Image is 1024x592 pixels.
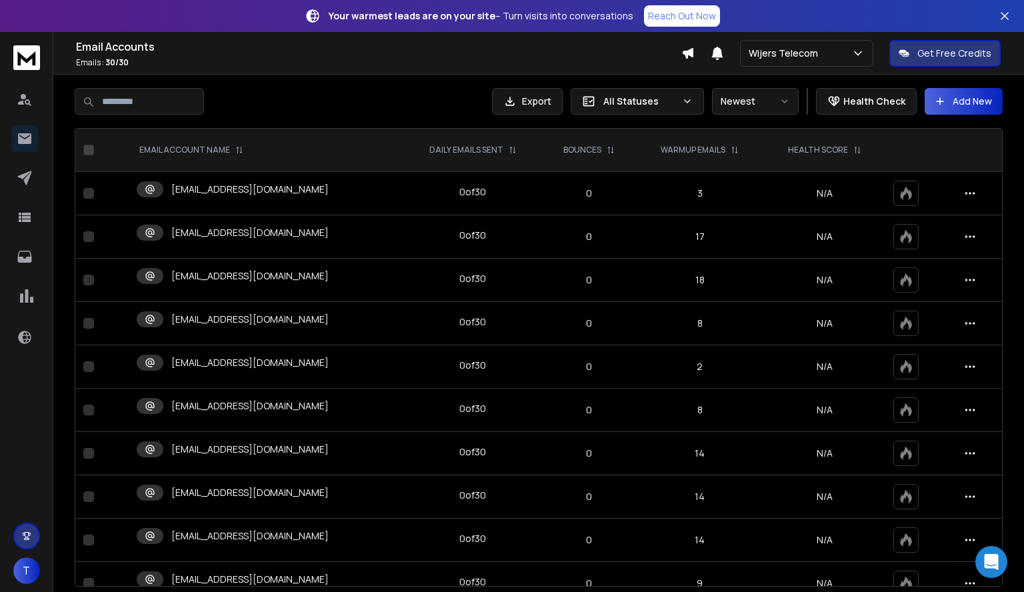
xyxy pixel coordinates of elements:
[772,230,878,243] p: N/A
[492,88,563,115] button: Export
[772,533,878,547] p: N/A
[788,145,848,155] p: HEALTH SCORE
[105,57,129,68] span: 30 / 30
[551,230,628,243] p: 0
[925,88,1003,115] button: Add New
[636,215,764,259] td: 17
[636,172,764,215] td: 3
[644,5,720,27] a: Reach Out Now
[563,145,601,155] p: BOUNCES
[76,39,681,55] h1: Email Accounts
[917,47,991,60] p: Get Free Credits
[551,447,628,460] p: 0
[772,577,878,590] p: N/A
[551,360,628,373] p: 0
[171,183,329,196] p: [EMAIL_ADDRESS][DOMAIN_NAME]
[636,475,764,519] td: 14
[816,88,917,115] button: Health Check
[459,315,486,329] div: 0 of 30
[551,403,628,417] p: 0
[329,9,495,22] strong: Your warmest leads are on your site
[13,45,40,70] img: logo
[459,359,486,372] div: 0 of 30
[551,490,628,503] p: 0
[76,57,681,68] p: Emails :
[603,95,677,108] p: All Statuses
[139,145,243,155] div: EMAIL ACCOUNT NAME
[772,187,878,200] p: N/A
[459,445,486,459] div: 0 of 30
[712,88,799,115] button: Newest
[636,259,764,302] td: 18
[171,443,329,456] p: [EMAIL_ADDRESS][DOMAIN_NAME]
[459,532,486,545] div: 0 of 30
[459,185,486,199] div: 0 of 30
[843,95,905,108] p: Health Check
[636,432,764,475] td: 14
[459,489,486,502] div: 0 of 30
[772,490,878,503] p: N/A
[429,145,503,155] p: DAILY EMAILS SENT
[13,557,40,584] button: T
[171,529,329,543] p: [EMAIL_ADDRESS][DOMAIN_NAME]
[459,229,486,242] div: 0 of 30
[551,273,628,287] p: 0
[329,9,633,23] p: – Turn visits into conversations
[648,9,716,23] p: Reach Out Now
[459,575,486,589] div: 0 of 30
[636,389,764,432] td: 8
[171,573,329,586] p: [EMAIL_ADDRESS][DOMAIN_NAME]
[975,546,1007,578] div: Open Intercom Messenger
[171,486,329,499] p: [EMAIL_ADDRESS][DOMAIN_NAME]
[551,187,628,200] p: 0
[636,302,764,345] td: 8
[459,272,486,285] div: 0 of 30
[171,399,329,413] p: [EMAIL_ADDRESS][DOMAIN_NAME]
[772,403,878,417] p: N/A
[772,360,878,373] p: N/A
[551,577,628,590] p: 0
[171,226,329,239] p: [EMAIL_ADDRESS][DOMAIN_NAME]
[636,345,764,389] td: 2
[459,402,486,415] div: 0 of 30
[889,40,1001,67] button: Get Free Credits
[636,519,764,562] td: 14
[551,317,628,330] p: 0
[749,47,823,60] p: Wijers Telecom
[661,145,725,155] p: WARMUP EMAILS
[171,269,329,283] p: [EMAIL_ADDRESS][DOMAIN_NAME]
[171,356,329,369] p: [EMAIL_ADDRESS][DOMAIN_NAME]
[772,317,878,330] p: N/A
[772,273,878,287] p: N/A
[551,533,628,547] p: 0
[772,447,878,460] p: N/A
[171,313,329,326] p: [EMAIL_ADDRESS][DOMAIN_NAME]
